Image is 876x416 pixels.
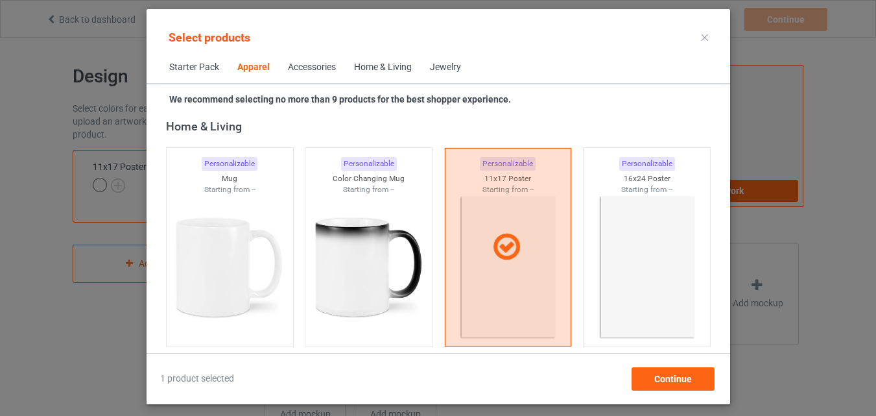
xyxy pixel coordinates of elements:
img: regular.jpg [311,195,427,340]
span: Starter Pack [160,52,228,83]
div: Apparel [237,61,270,74]
div: Home & Living [354,61,412,74]
span: Continue [654,374,691,384]
div: Jewelry [430,61,461,74]
div: Color Changing Mug [305,173,432,184]
img: regular.jpg [589,195,705,340]
div: Continue [631,367,714,391]
span: Select products [169,31,250,44]
div: Personalizable [619,157,674,171]
div: Starting from -- [584,184,710,195]
img: regular.jpg [171,195,287,340]
div: Personalizable [340,157,396,171]
div: 16x24 Poster [584,173,710,184]
div: Starting from -- [166,184,292,195]
div: Home & Living [165,119,716,134]
div: Starting from -- [305,184,432,195]
span: 1 product selected [160,373,234,385]
div: Accessories [288,61,336,74]
div: Mug [166,173,292,184]
strong: We recommend selecting no more than 9 products for the best shopper experience. [169,94,511,104]
div: Personalizable [202,157,257,171]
